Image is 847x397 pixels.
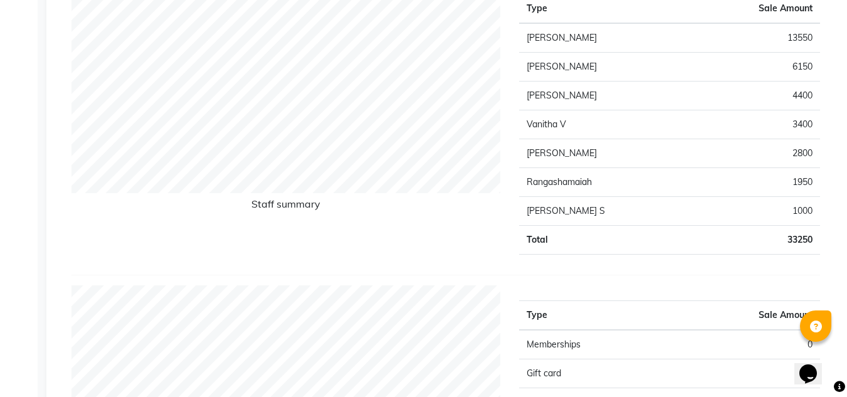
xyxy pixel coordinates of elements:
td: 1000 [692,197,820,226]
td: Gift card [519,359,670,388]
td: 4400 [692,82,820,110]
td: 13550 [692,23,820,53]
h6: Staff summary [71,198,500,215]
td: 0 [670,330,820,359]
td: 3400 [692,110,820,139]
td: Memberships [519,330,670,359]
td: [PERSON_NAME] [519,82,692,110]
td: 33250 [692,226,820,255]
td: [PERSON_NAME] [519,23,692,53]
td: 0 [670,359,820,388]
td: 2800 [692,139,820,168]
td: [PERSON_NAME] S [519,197,692,226]
th: Sale Amount [670,301,820,331]
th: Type [519,301,670,331]
td: 1950 [692,168,820,197]
td: Vanitha V [519,110,692,139]
td: Total [519,226,692,255]
td: [PERSON_NAME] [519,139,692,168]
td: [PERSON_NAME] [519,53,692,82]
td: 6150 [692,53,820,82]
td: Rangashamaiah [519,168,692,197]
iframe: chat widget [794,347,834,384]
